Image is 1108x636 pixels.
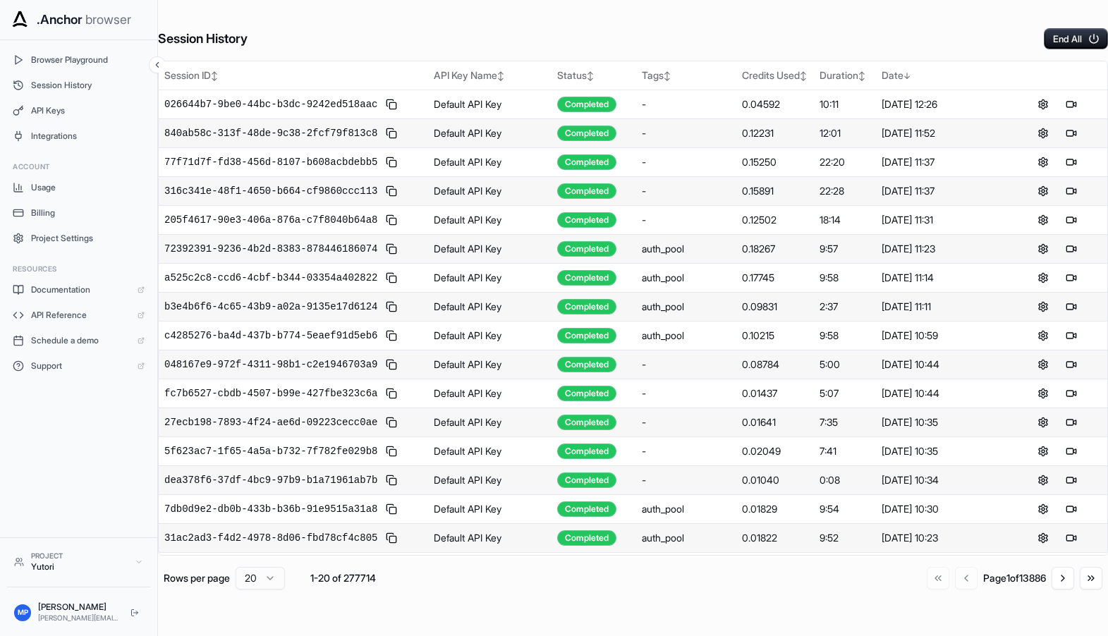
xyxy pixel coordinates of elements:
[557,183,616,199] div: Completed
[882,97,1002,111] div: [DATE] 12:26
[882,473,1002,487] div: [DATE] 10:34
[6,227,152,250] button: Project Settings
[820,155,871,169] div: 22:20
[742,271,808,285] div: 0.17745
[557,530,616,546] div: Completed
[820,415,871,429] div: 7:35
[642,473,731,487] div: -
[882,126,1002,140] div: [DATE] 11:52
[428,176,552,205] td: Default API Key
[31,233,145,244] span: Project Settings
[7,545,150,578] button: ProjectYutori
[31,551,128,561] div: Project
[642,531,684,545] div: auth_pool
[742,300,808,314] div: 0.09831
[85,10,131,30] span: browser
[742,415,808,429] div: 0.01641
[164,357,377,372] span: 048167e9-972f-4311-98b1-c2e1946703a9
[820,126,871,140] div: 12:01
[642,97,731,111] div: -
[820,213,871,227] div: 18:14
[6,279,152,301] a: Documentation
[6,176,152,199] button: Usage
[164,126,377,140] span: 840ab58c-313f-48de-9c38-2fcf79f813c8
[164,502,377,516] span: 7db0d9e2-db0b-433b-b36b-91e9515a31a8
[882,300,1002,314] div: [DATE] 11:11
[820,329,871,343] div: 9:58
[6,355,152,377] a: Support
[742,213,808,227] div: 0.12502
[6,49,152,71] button: Browser Playground
[557,97,616,112] div: Completed
[6,74,152,97] button: Session History
[557,415,616,430] div: Completed
[31,80,145,91] span: Session History
[428,552,552,581] td: Default API Key
[164,242,377,256] span: 72392391-9236-4b2d-8383-878446186074
[164,415,377,429] span: 27ecb198-7893-4f24-ae6d-09223cecc0ae
[882,155,1002,169] div: [DATE] 11:37
[164,213,377,227] span: 205f4617-90e3-406a-876a-c7f8040b64a8
[31,54,145,66] span: Browser Playground
[800,71,807,81] span: ↕
[428,350,552,379] td: Default API Key
[38,601,119,613] div: [PERSON_NAME]
[642,242,684,256] div: auth_pool
[428,465,552,494] td: Default API Key
[820,357,871,372] div: 5:00
[742,329,808,343] div: 0.10215
[557,299,616,314] div: Completed
[642,502,684,516] div: auth_pool
[428,523,552,552] td: Default API Key
[642,386,731,400] div: -
[820,242,871,256] div: 9:57
[742,357,808,372] div: 0.08784
[428,292,552,321] td: Default API Key
[428,118,552,147] td: Default API Key
[882,213,1002,227] div: [DATE] 11:31
[882,271,1002,285] div: [DATE] 11:14
[882,415,1002,429] div: [DATE] 10:35
[742,473,808,487] div: 0.01040
[428,408,552,436] td: Default API Key
[428,90,552,118] td: Default API Key
[164,386,377,400] span: fc7b6527-cbdb-4507-b99e-427fbe323c6a
[126,604,143,621] button: Logout
[164,271,377,285] span: a525c2c8-ccd6-4cbf-b344-03354a402822
[882,242,1002,256] div: [DATE] 11:23
[428,234,552,263] td: Default API Key
[742,68,808,82] div: Credits Used
[820,97,871,111] div: 10:11
[557,357,616,372] div: Completed
[820,502,871,516] div: 9:54
[164,571,230,585] p: Rows per page
[164,68,422,82] div: Session ID
[557,68,631,82] div: Status
[31,207,145,219] span: Billing
[428,436,552,465] td: Default API Key
[820,444,871,458] div: 7:41
[164,300,377,314] span: b3e4b6f6-4c65-43b9-a02a-9135e17d6124
[882,502,1002,516] div: [DATE] 10:30
[882,329,1002,343] div: [DATE] 10:59
[428,321,552,350] td: Default API Key
[6,99,152,122] button: API Keys
[31,105,145,116] span: API Keys
[642,357,731,372] div: -
[164,444,377,458] span: 5f623ac7-1f65-4a5a-b732-7f782fe029b8
[6,329,152,352] a: Schedule a demo
[742,155,808,169] div: 0.15250
[434,68,546,82] div: API Key Name
[820,68,871,82] div: Duration
[6,202,152,224] button: Billing
[31,335,130,346] span: Schedule a demo
[164,184,377,198] span: 316c341e-48f1-4650-b664-cf9860ccc113
[642,271,684,285] div: auth_pool
[38,613,119,623] div: [PERSON_NAME][EMAIL_ADDRESS]
[211,71,218,81] span: ↕
[642,126,731,140] div: -
[742,184,808,198] div: 0.15891
[642,213,731,227] div: -
[164,155,377,169] span: 77f71d7f-fd38-456d-8107-b608acbdebb5
[742,242,808,256] div: 0.18267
